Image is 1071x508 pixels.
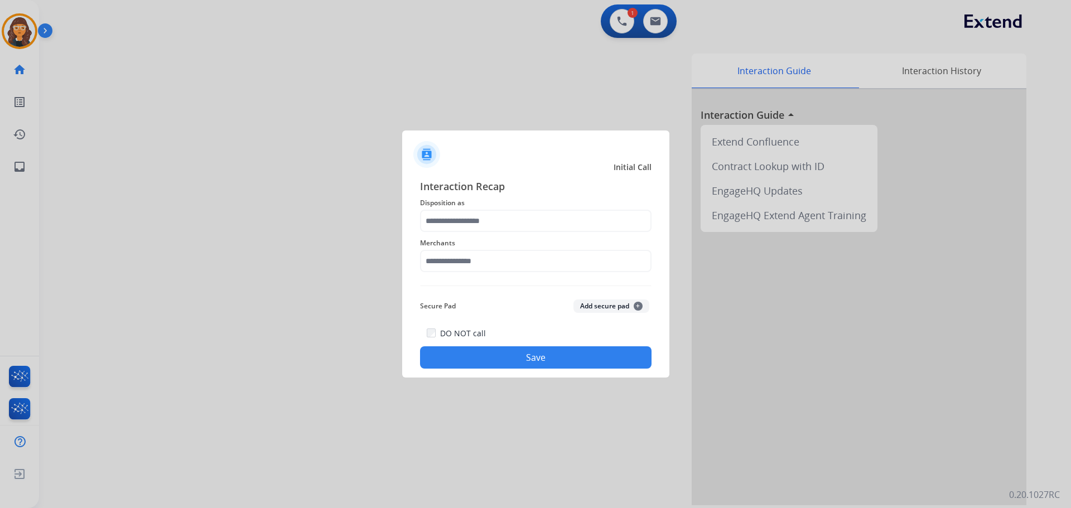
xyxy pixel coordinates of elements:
button: Save [420,346,652,369]
span: Disposition as [420,196,652,210]
span: Merchants [420,236,652,250]
button: Add secure pad+ [573,299,649,313]
span: Initial Call [614,162,652,173]
span: Interaction Recap [420,178,652,196]
p: 0.20.1027RC [1009,488,1060,501]
img: contactIcon [413,141,440,168]
label: DO NOT call [440,328,486,339]
span: + [634,302,643,311]
span: Secure Pad [420,299,456,313]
